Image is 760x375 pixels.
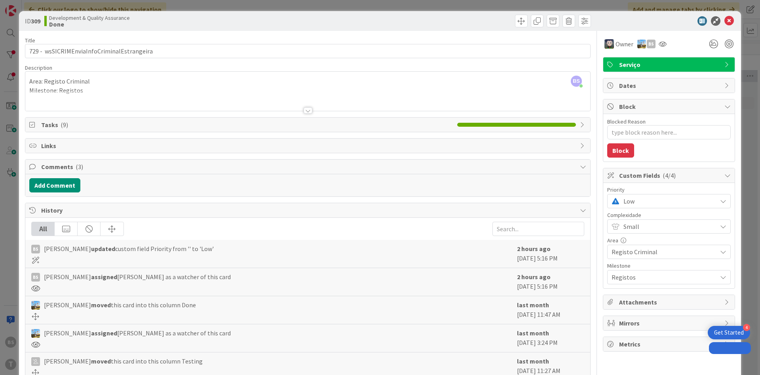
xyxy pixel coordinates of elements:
b: 309 [31,17,40,25]
span: BS [571,76,582,87]
b: 2 hours ago [517,245,551,253]
span: [PERSON_NAME] this card into this column Testing [44,356,203,366]
div: [DATE] 5:16 PM [517,272,584,292]
div: [DATE] 3:24 PM [517,328,584,348]
div: Area [607,238,731,243]
span: Small [623,221,713,232]
span: Custom Fields [619,171,720,180]
b: moved [91,357,111,365]
span: Development & Quality Assurance [49,15,130,21]
div: Open Get Started checklist, remaining modules: 4 [708,326,750,339]
span: Registo Criminal [612,246,713,257]
b: last month [517,357,549,365]
span: [PERSON_NAME] this card into this column Done [44,300,196,310]
span: Owner [616,39,633,49]
div: [DATE] 5:16 PM [517,244,584,264]
span: Registos [612,272,713,283]
span: Comments [41,162,576,171]
span: Links [41,141,576,150]
span: Metrics [619,339,720,349]
span: Description [25,64,52,71]
span: ( 4/4 ) [663,171,676,179]
input: Search... [492,222,584,236]
b: last month [517,301,549,309]
span: Low [623,196,713,207]
span: [PERSON_NAME] [PERSON_NAME] as a watcher of this card [44,328,231,338]
span: Serviço [619,60,720,69]
b: updated [91,245,115,253]
span: ( 9 ) [61,121,68,129]
button: Block [607,143,634,158]
b: Done [49,21,130,27]
div: BS [31,245,40,253]
img: LS [604,39,614,49]
span: ID [25,16,40,26]
div: [DATE] 11:47 AM [517,300,584,320]
span: [PERSON_NAME] custom field Priority from '' to 'Low' [44,244,214,253]
span: Dates [619,81,720,90]
b: last month [517,329,549,337]
span: Block [619,102,720,111]
div: BS [647,40,655,48]
b: assigned [91,329,117,337]
img: DG [637,40,646,48]
span: Attachments [619,297,720,307]
p: Area: Registo Criminal [29,77,586,86]
p: Milestone: Registos [29,86,586,95]
div: 4 [743,324,750,331]
label: Title [25,37,35,44]
div: Complexidade [607,212,731,218]
span: Mirrors [619,318,720,328]
b: 2 hours ago [517,273,551,281]
label: Blocked Reason [607,118,646,125]
div: Get Started [714,329,744,337]
button: Add Comment [29,178,80,192]
div: BS [31,273,40,282]
b: moved [91,301,111,309]
input: type card name here... [25,44,591,58]
img: DG [31,329,40,338]
img: DG [31,301,40,310]
div: Milestone [607,263,731,268]
span: [PERSON_NAME] [PERSON_NAME] as a watcher of this card [44,272,231,282]
div: All [32,222,55,236]
span: Tasks [41,120,453,129]
b: assigned [91,273,117,281]
div: Priority [607,187,731,192]
span: History [41,206,576,215]
span: ( 3 ) [76,163,83,171]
